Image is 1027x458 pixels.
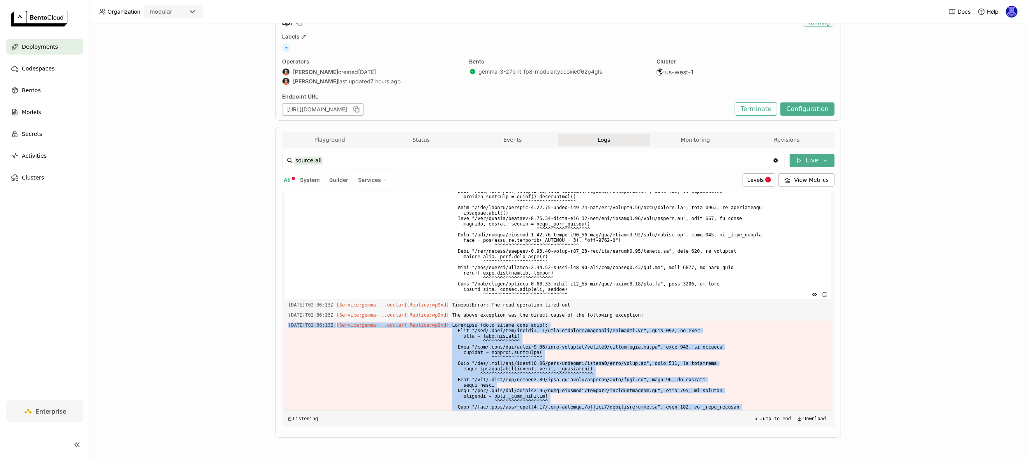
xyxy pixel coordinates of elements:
button: Builder [328,175,350,185]
a: Secrets [6,126,83,142]
div: last updated [282,78,460,85]
button: Terminate [735,102,777,116]
svg: Clear value [773,157,779,164]
span: us-west-1 [665,68,693,76]
button: Jump to end [752,414,793,423]
input: Selected modular. [173,8,174,16]
span: [Service:gemma-...odular] [337,312,407,318]
div: Labels [282,33,835,40]
span: View Metrics [794,176,829,184]
span: ◰ [288,416,291,421]
button: Download [795,414,828,423]
span: [Service:gemma-...odular] [337,322,407,328]
strong: [PERSON_NAME] [293,69,338,76]
div: Listening [288,416,318,421]
button: View Metrics [778,173,835,187]
span: TimeoutError: The read operation timed out [452,301,828,309]
img: Sean Sheng [282,78,289,85]
div: Levels [743,173,775,187]
div: Services [353,173,392,187]
span: + [282,43,291,52]
button: Playground [284,134,376,146]
span: Bentos [22,86,41,95]
span: 2025-09-17T02:36:13.831Z [288,321,334,329]
span: Logs [598,136,610,143]
span: [Replica:wp9xd] [407,322,449,328]
button: Events [467,134,558,146]
a: Docs [948,8,971,16]
button: Configuration [780,102,835,116]
input: Search [295,154,773,167]
button: Monitoring [650,134,741,146]
a: Deployments [6,39,83,55]
span: [DATE] [358,69,376,76]
div: Help [978,8,999,16]
span: Levels [748,176,764,183]
span: Docs [958,8,971,15]
img: Sean Sheng [282,69,289,76]
img: logo [11,11,67,26]
span: Deployments [22,42,58,51]
span: Loremipsu (dolo sitame cons adip): Elit "/sed/.doei/tem/incidi3.01/utla-etdolore/magnaa0/enimadmi... [452,165,828,299]
span: Codespaces [22,64,55,73]
span: Models [22,107,41,117]
span: [Service:gemma-...odular] [337,302,407,308]
span: Builder [329,176,348,183]
span: 2025-09-17T02:36:13.831Z [288,311,334,319]
div: Endpoint URL [282,93,731,100]
div: Bento [469,58,648,65]
div: created [282,68,460,76]
a: Clusters [6,170,83,185]
a: gemma-3-27b-it-fp8-modular:yccokietf6zp4gls [479,68,602,75]
span: Services [358,176,381,183]
a: Enterprise [6,400,83,422]
span: The above exception was the direct cause of the following exception: [452,311,828,319]
span: Clusters [22,173,44,182]
span: Loremipsu (dolo sitame cons adip): Elit "/sed/.doei/tem/incidi3.11/utla-etdolore/magnaali/enimadm... [452,321,828,428]
button: System [298,175,321,185]
span: System [300,176,320,183]
span: [Replica:wp9xd] [407,302,449,308]
button: Revisions [741,134,833,146]
div: Cluster [656,58,835,65]
img: Newton Jain [1006,6,1018,18]
div: [URL][DOMAIN_NAME] [282,103,364,116]
span: Activities [22,151,47,160]
strong: [PERSON_NAME] [293,78,338,85]
button: All [282,175,292,185]
div: modular [150,8,172,16]
span: All [284,176,291,183]
a: Activities [6,148,83,164]
span: Enterprise [36,407,67,415]
span: Secrets [22,129,42,139]
span: Help [987,8,999,15]
a: Models [6,104,83,120]
span: 7 hours ago [371,78,401,85]
a: Bentos [6,83,83,98]
div: Operators [282,58,460,65]
span: 2025-09-17T02:36:13.831Z [288,301,334,309]
span: [Replica:wp9xd] [407,312,449,318]
span: Organization [108,8,140,15]
a: Codespaces [6,61,83,76]
button: Live [790,154,835,167]
button: Status [376,134,467,146]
